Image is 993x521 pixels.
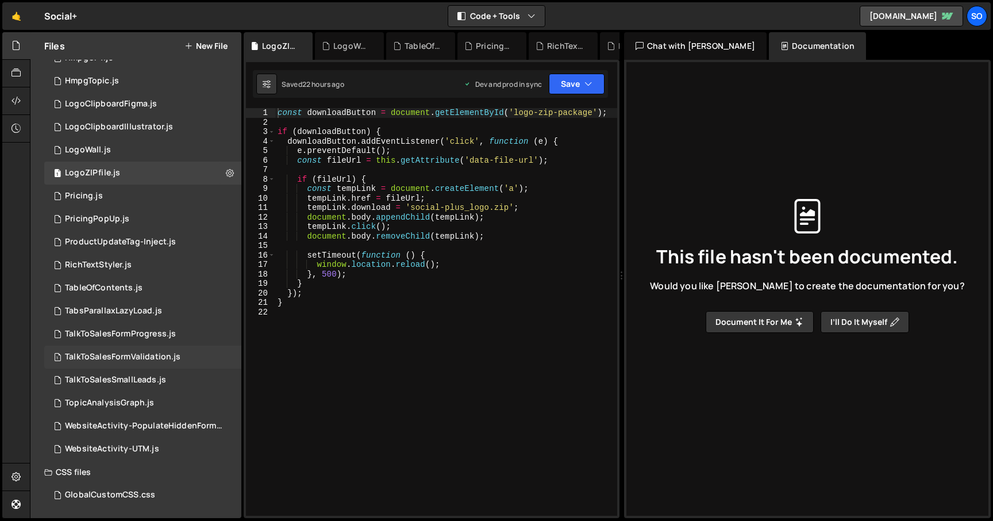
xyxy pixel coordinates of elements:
[2,2,30,30] a: 🤙
[860,6,963,26] a: [DOMAIN_NAME]
[44,300,241,323] div: 15116/39536.js
[246,175,275,185] div: 8
[246,146,275,156] div: 5
[65,444,159,454] div: WebsiteActivity-UTM.js
[44,415,245,438] div: 15116/40674.js
[769,32,866,60] div: Documentation
[65,260,132,270] div: RichTextStyler.js
[476,40,513,52] div: PricingPopUp.js
[624,32,767,60] div: Chat with [PERSON_NAME]
[44,185,241,208] div: 15116/40643.js
[65,490,155,500] div: GlobalCustomCSS.css
[246,184,275,194] div: 9
[65,352,180,362] div: TalkToSalesFormValidation.js
[246,203,275,213] div: 11
[44,323,241,346] div: 15116/41316.js
[405,40,441,52] div: TableOfContents.js
[65,99,157,109] div: LogoClipboardFigma.js
[44,93,241,116] div: 15116/40336.js
[547,40,584,52] div: RichTextStyler.js
[65,122,173,132] div: LogoClipboardIllustrator.js
[246,213,275,223] div: 12
[246,118,275,128] div: 2
[65,214,129,224] div: PricingPopUp.js
[246,156,275,166] div: 6
[65,191,103,201] div: Pricing.js
[44,231,241,254] div: 15116/40695.js
[656,247,958,266] span: This file hasn't been documented.
[246,289,275,298] div: 20
[246,222,275,232] div: 13
[44,438,241,461] div: 15116/40185.js
[44,254,241,277] div: 15116/45334.js
[44,369,241,392] div: 15116/40948.js
[246,194,275,204] div: 10
[44,40,65,52] h2: Files
[30,461,241,484] div: CSS files
[65,306,162,316] div: TabsParallaxLazyLoad.js
[246,308,275,317] div: 22
[65,145,111,155] div: LogoWall.js
[44,9,77,23] div: Social+
[246,127,275,137] div: 3
[246,108,275,118] div: 1
[54,354,61,363] span: 1
[65,398,154,408] div: TopicAnalysisGraph.js
[184,41,228,51] button: New File
[44,70,241,93] div: 15116/41820.js
[282,79,344,89] div: Saved
[549,74,605,94] button: Save
[821,311,909,333] button: I’ll do it myself
[262,40,299,52] div: LogoZIPfile.js
[65,329,176,339] div: TalkToSalesFormProgress.js
[65,421,224,431] div: WebsiteActivity-PopulateHiddenForms.js
[44,484,241,507] div: 15116/40351.css
[44,208,241,231] div: 15116/45407.js
[333,40,370,52] div: LogoWall.js
[44,392,241,415] div: 15116/41400.js
[246,279,275,289] div: 19
[44,116,241,139] div: 15116/42838.js
[246,165,275,175] div: 7
[65,375,166,385] div: TalkToSalesSmallLeads.js
[448,6,545,26] button: Code + Tools
[618,40,655,52] div: LogoClipboardIllustrator.js
[54,170,61,179] span: 1
[44,277,241,300] div: 15116/45787.js
[65,168,120,178] div: LogoZIPfile.js
[246,241,275,251] div: 15
[44,162,241,185] div: 15116/47009.js
[464,79,542,89] div: Dev and prod in sync
[246,232,275,242] div: 14
[65,237,176,247] div: ProductUpdateTag-Inject.js
[246,137,275,147] div: 4
[302,79,344,89] div: 22 hours ago
[246,298,275,308] div: 21
[246,260,275,270] div: 17
[44,346,241,369] div: 15116/40952.js
[65,283,143,293] div: TableOfContents.js
[706,311,814,333] button: Document it for me
[967,6,987,26] a: So
[246,251,275,260] div: 16
[44,139,241,162] div: 15116/46100.js
[650,279,964,292] span: Would you like [PERSON_NAME] to create the documentation for you?
[246,270,275,279] div: 18
[65,76,119,86] div: HmpgTopic.js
